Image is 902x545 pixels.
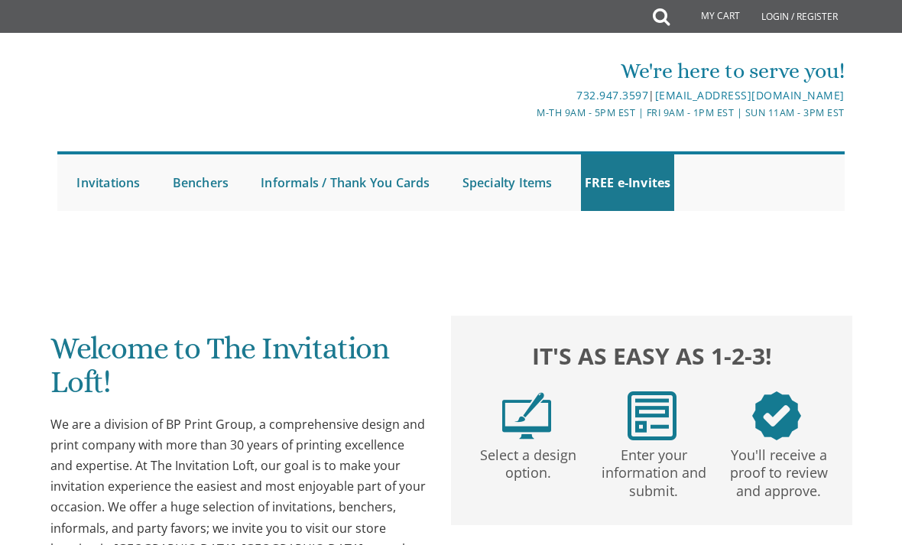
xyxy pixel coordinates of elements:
img: step2.png [628,391,676,440]
a: My Cart [668,2,751,32]
a: FREE e-Invites [581,154,675,211]
div: | [320,86,844,105]
div: We're here to serve you! [320,56,844,86]
a: [EMAIL_ADDRESS][DOMAIN_NAME] [655,88,845,102]
a: Informals / Thank You Cards [257,154,433,211]
h1: Welcome to The Invitation Loft! [50,332,426,410]
h2: It's as easy as 1-2-3! [464,339,839,372]
p: You'll receive a proof to review and approve. [719,440,839,500]
p: Select a design option. [469,440,589,482]
img: step3.png [752,391,801,440]
p: Enter your information and submit. [594,440,713,500]
div: M-Th 9am - 5pm EST | Fri 9am - 1pm EST | Sun 11am - 3pm EST [320,105,844,121]
a: Invitations [73,154,144,211]
a: Specialty Items [459,154,556,211]
a: 732.947.3597 [576,88,648,102]
img: step1.png [502,391,551,440]
a: Benchers [169,154,233,211]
